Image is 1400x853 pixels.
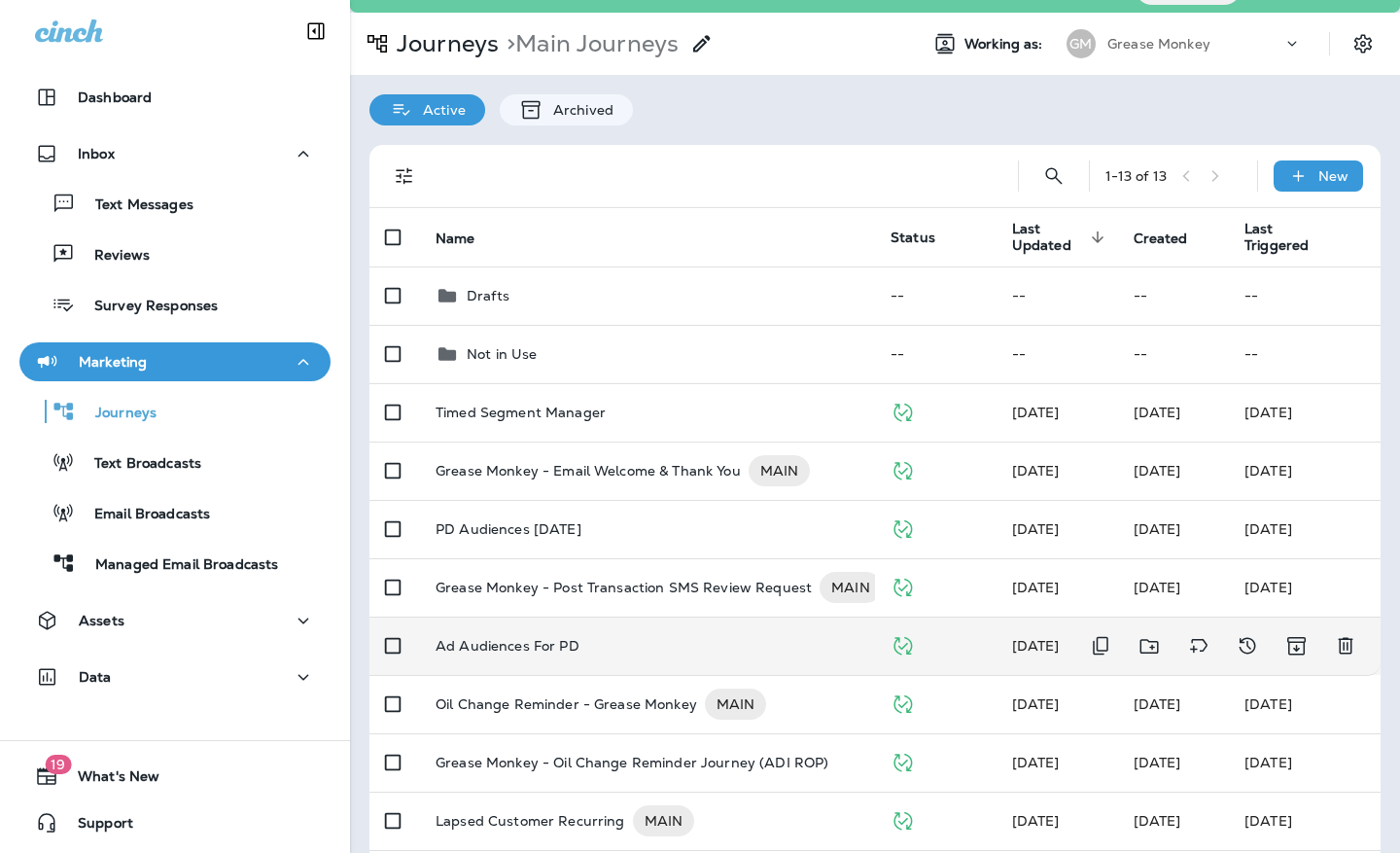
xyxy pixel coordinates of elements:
button: View Changelog [1228,626,1267,666]
button: Archive [1277,626,1316,666]
span: Brian Clark [1012,754,1060,771]
button: Journeys [19,391,331,432]
div: GM [1067,29,1096,58]
span: Last Updated [1012,221,1085,254]
td: -- [875,325,997,383]
p: Email Broadcasts [75,506,210,524]
button: Delete [1326,626,1365,666]
p: Main Journeys [499,29,679,58]
button: Dashboard [19,78,331,117]
span: MAIN [820,578,882,597]
td: -- [1118,325,1229,383]
p: Archived [543,102,613,118]
p: Journeys [76,405,157,423]
td: [DATE] [1229,558,1381,617]
span: Brian Clark [1134,579,1181,596]
span: Published [891,810,915,828]
button: Filters [385,157,424,195]
td: [DATE] [1229,733,1381,792]
p: Grease Monkey - Email Welcome & Thank You [436,455,741,486]
button: Text Broadcasts [19,442,331,482]
span: Working as: [964,36,1047,53]
div: MAIN [705,689,767,720]
span: MAIN [749,461,811,480]
button: Collapse Sidebar [289,12,343,51]
button: Marketing [19,342,331,381]
span: Jared Rich [1012,812,1060,830]
button: Inbox [19,134,331,173]
button: Move to folder [1130,626,1170,666]
span: Published [891,752,915,769]
p: Timed Segment Manager [436,405,606,420]
button: Managed Email Broadcasts [19,543,331,584]
span: Brian Clark [1134,695,1181,713]
p: Managed Email Broadcasts [76,556,278,575]
span: MAIN [633,811,695,831]
p: Journeys [389,29,499,58]
span: Brian Clark [1012,695,1060,713]
p: Assets [79,613,124,628]
span: Jared Rich [1134,404,1181,421]
span: Brian Clark [1134,812,1181,830]
span: Name [436,231,475,247]
button: Reviews [19,233,331,274]
button: Duplicate [1081,626,1120,666]
span: Developer Integrations [1012,637,1060,655]
td: -- [875,267,997,325]
span: Last Triggered [1244,221,1309,254]
span: Published [891,518,915,536]
td: -- [997,325,1118,383]
span: Developer Integrations [1012,462,1060,480]
span: Published [891,577,915,594]
span: Last Triggered [1244,221,1334,254]
p: Inbox [78,146,115,161]
span: Created [1134,230,1213,247]
span: Support [58,815,133,838]
button: Settings [1346,26,1381,61]
span: Published [891,693,915,711]
button: Assets [19,601,331,640]
span: Published [891,635,915,653]
div: MAIN [749,455,811,486]
p: Grease Monkey - Post Transaction SMS Review Request [436,572,812,603]
button: Survey Responses [19,284,331,325]
td: [DATE] [1229,442,1381,500]
p: Marketing [79,354,147,370]
td: -- [1118,267,1229,325]
p: New [1318,168,1348,184]
p: Oil Change Reminder - Grease Monkey [436,689,697,720]
td: [DATE] [1229,500,1381,558]
td: [DATE] [1229,792,1381,850]
p: Reviews [75,247,150,266]
p: Text Broadcasts [75,455,201,474]
td: -- [1229,267,1381,325]
p: Data [79,669,112,685]
button: Add tags [1179,626,1218,666]
button: Data [19,658,331,696]
span: Developer Integrations [1012,579,1060,596]
span: Brian Clark [1134,520,1181,538]
button: Search Journeys [1034,157,1073,195]
div: MAIN [820,572,882,603]
span: MAIN [705,694,767,714]
span: Name [436,230,501,247]
span: Published [891,460,915,478]
span: Published [891,402,915,419]
p: Not in Use [467,346,537,362]
span: Jared Rich [1134,462,1181,480]
p: Dashboard [78,89,152,105]
span: Status [891,229,935,246]
span: Brian Clark [1134,754,1181,771]
p: Lapsed Customer Recurring [436,805,625,836]
span: Last Updated [1012,221,1110,254]
div: 1 - 13 of 13 [1105,168,1167,184]
p: Survey Responses [75,298,218,316]
button: Text Messages [19,183,331,224]
p: Drafts [467,288,509,303]
td: [DATE] [1229,383,1381,442]
span: Created [1134,231,1188,247]
p: PD Audiences [DATE] [436,521,581,537]
p: Ad Audiences For PD [436,638,579,654]
p: Grease Monkey - Oil Change Reminder Journey (ADI ROP) [436,755,828,770]
span: Jared Rich [1012,404,1060,421]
